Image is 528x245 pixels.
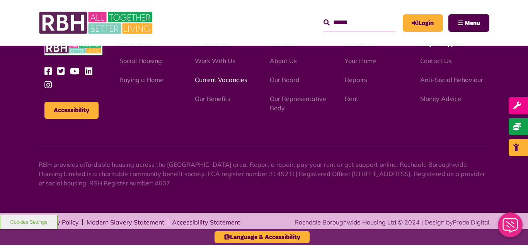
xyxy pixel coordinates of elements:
a: Anti-Social Behaviour [420,76,483,84]
div: Rochdale Boroughwide Housing Ltd © 2024 | Design by [295,218,489,227]
button: Accessibility [44,102,99,119]
a: MyRBH [403,14,443,32]
a: Modern Slavery Statement - open in a new tab [87,219,164,225]
a: About Us [270,57,297,65]
a: Prodo Digital - open in a new tab [453,218,489,226]
button: Language & Accessibility [215,231,310,243]
a: Our Benefits [195,95,230,103]
a: Contact Us [420,57,452,65]
a: Current Vacancies [195,76,247,84]
input: Search [324,14,395,31]
a: Your Home [345,57,376,65]
p: RBH provides affordable housing across the [GEOGRAPHIC_DATA] area. Report a repair, pay your rent... [39,160,489,188]
img: RBH [44,40,102,55]
span: Menu [465,20,480,26]
button: Navigation [448,14,489,32]
a: Our Representative Body [270,95,326,112]
a: Accessibility Statement [172,219,240,225]
a: Social Housing - open in a new tab [119,57,162,65]
a: Rent [345,95,358,103]
a: Repairs [345,76,367,84]
a: Privacy Policy [39,219,79,225]
a: Our Board [270,76,300,84]
a: Money Advice [420,95,461,103]
a: Buying a Home [119,76,164,84]
a: Work With Us [195,57,235,65]
iframe: Netcall Web Assistant for live chat [493,210,528,245]
img: RBH [39,8,155,38]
